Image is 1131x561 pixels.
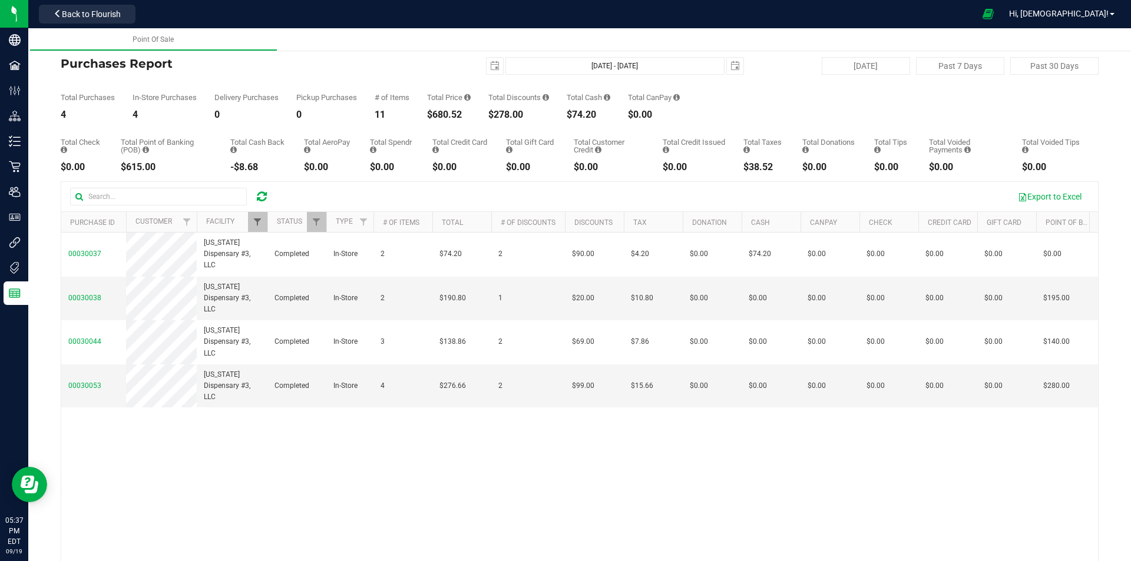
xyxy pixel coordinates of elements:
[749,293,767,304] span: $0.00
[690,248,708,260] span: $0.00
[964,146,971,154] i: Sum of all voided payment transaction amounts, excluding tips and transaction fees, for all purch...
[633,218,647,227] a: Tax
[743,146,750,154] i: Sum of the total taxes for all purchases in the date range.
[567,94,610,101] div: Total Cash
[604,94,610,101] i: Sum of the successful, non-voided cash payment transactions for all purchases in the date range. ...
[543,94,549,101] i: Sum of the discount values applied to the all purchases in the date range.
[336,217,353,225] a: Type
[9,237,21,248] inline-svg: Integrations
[230,146,237,154] i: Sum of the cash-back amounts from rounded-up electronic payments for all purchases in the date ra...
[296,94,357,101] div: Pickup Purchases
[12,467,47,502] iframe: Resource center
[133,35,174,44] span: Point Of Sale
[631,293,653,304] span: $10.80
[822,57,910,75] button: [DATE]
[333,336,358,347] span: In-Store
[439,248,462,260] span: $74.20
[135,217,172,225] a: Customer
[61,57,406,70] h4: Purchases Report
[230,162,286,172] div: -$8.68
[204,369,260,403] span: [US_STATE] Dispensary #3, LLC
[9,110,21,122] inline-svg: Distribution
[925,380,944,391] span: $0.00
[381,336,385,347] span: 3
[68,337,101,346] span: 00030044
[506,138,556,154] div: Total Gift Card
[874,138,911,154] div: Total Tips
[70,188,247,205] input: Search...
[501,218,555,227] a: # of Discounts
[1043,336,1070,347] span: $140.00
[572,380,594,391] span: $99.00
[370,162,415,172] div: $0.00
[663,162,726,172] div: $0.00
[277,217,302,225] a: Status
[9,161,21,172] inline-svg: Retail
[9,262,21,274] inline-svg: Tags
[810,218,837,227] a: CanPay
[432,138,488,154] div: Total Credit Card
[381,293,385,304] span: 2
[727,58,743,74] span: select
[572,248,594,260] span: $90.00
[133,110,197,119] div: 4
[275,248,309,260] span: Completed
[874,146,881,154] i: Sum of all tips added to successful, non-voided payments for all purchases in the date range.
[143,146,149,154] i: Sum of the successful, non-voided point-of-banking payment transactions, both via payment termina...
[1022,138,1081,154] div: Total Voided Tips
[275,293,309,304] span: Completed
[275,336,309,347] span: Completed
[304,146,310,154] i: Sum of the successful, non-voided AeroPay payment transactions for all purchases in the date range.
[595,146,601,154] i: Sum of the successful, non-voided payments using account credit for all purchases in the date range.
[631,336,649,347] span: $7.86
[39,5,135,24] button: Back to Flourish
[916,57,1004,75] button: Past 7 Days
[333,380,358,391] span: In-Store
[929,162,1004,172] div: $0.00
[61,146,67,154] i: Sum of the successful, non-voided check payment transactions for all purchases in the date range.
[5,547,23,556] p: 09/19
[572,293,594,304] span: $20.00
[427,110,471,119] div: $680.52
[370,138,415,154] div: Total Spendr
[5,515,23,547] p: 05:37 PM EDT
[375,110,409,119] div: 11
[631,380,653,391] span: $15.66
[354,212,373,232] a: Filter
[751,218,770,227] a: Cash
[381,380,385,391] span: 4
[743,138,785,154] div: Total Taxes
[984,248,1003,260] span: $0.00
[296,110,357,119] div: 0
[574,162,645,172] div: $0.00
[121,138,213,154] div: Total Point of Banking (POB)
[567,110,610,119] div: $74.20
[439,380,466,391] span: $276.66
[574,218,613,227] a: Discounts
[204,237,260,271] span: [US_STATE] Dispensary #3, LLC
[9,287,21,299] inline-svg: Reports
[230,138,286,154] div: Total Cash Back
[1010,57,1099,75] button: Past 30 Days
[743,162,785,172] div: $38.52
[204,325,260,359] span: [US_STATE] Dispensary #3, LLC
[808,293,826,304] span: $0.00
[61,162,103,172] div: $0.00
[808,380,826,391] span: $0.00
[1043,248,1061,260] span: $0.00
[628,110,680,119] div: $0.00
[487,58,503,74] span: select
[383,218,419,227] a: # of Items
[62,9,121,19] span: Back to Flourish
[61,138,103,154] div: Total Check
[673,94,680,101] i: Sum of the successful, non-voided CanPay payment transactions for all purchases in the date range.
[690,336,708,347] span: $0.00
[307,212,326,232] a: Filter
[464,94,471,101] i: Sum of the total prices of all purchases in the date range.
[802,146,809,154] i: Sum of all round-up-to-next-dollar total price adjustments for all purchases in the date range.
[925,293,944,304] span: $0.00
[925,336,944,347] span: $0.00
[929,138,1004,154] div: Total Voided Payments
[802,162,856,172] div: $0.00
[9,34,21,46] inline-svg: Company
